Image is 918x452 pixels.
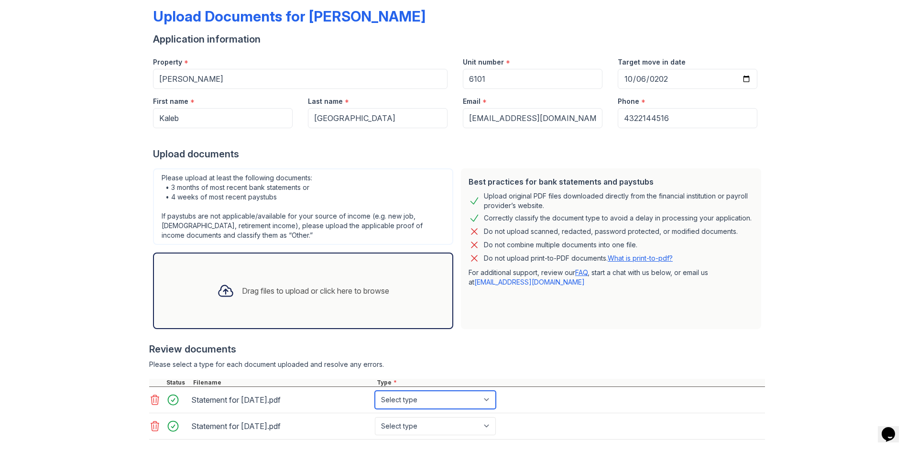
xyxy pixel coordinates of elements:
[149,342,765,356] div: Review documents
[191,379,375,386] div: Filename
[878,414,908,442] iframe: chat widget
[191,392,371,408] div: Statement for [DATE].pdf
[474,278,585,286] a: [EMAIL_ADDRESS][DOMAIN_NAME]
[618,57,686,67] label: Target move in date
[484,254,673,263] p: Do not upload print-to-PDF documents.
[153,57,182,67] label: Property
[484,212,752,224] div: Correctly classify the document type to avoid a delay in processing your application.
[308,97,343,106] label: Last name
[153,33,765,46] div: Application information
[463,97,481,106] label: Email
[153,168,453,245] div: Please upload at least the following documents: • 3 months of most recent bank statements or • 4 ...
[153,97,188,106] label: First name
[153,8,426,25] div: Upload Documents for [PERSON_NAME]
[575,268,588,276] a: FAQ
[149,360,765,369] div: Please select a type for each document uploaded and resolve any errors.
[608,254,673,262] a: What is print-to-pdf?
[484,239,637,251] div: Do not combine multiple documents into one file.
[242,285,389,297] div: Drag files to upload or click here to browse
[191,419,371,434] div: Statement for [DATE].pdf
[484,191,754,210] div: Upload original PDF files downloaded directly from the financial institution or payroll provider’...
[618,97,639,106] label: Phone
[153,147,765,161] div: Upload documents
[164,379,191,386] div: Status
[469,268,754,287] p: For additional support, review our , start a chat with us below, or email us at
[484,226,738,237] div: Do not upload scanned, redacted, password protected, or modified documents.
[463,57,504,67] label: Unit number
[469,176,754,187] div: Best practices for bank statements and paystubs
[375,379,765,386] div: Type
